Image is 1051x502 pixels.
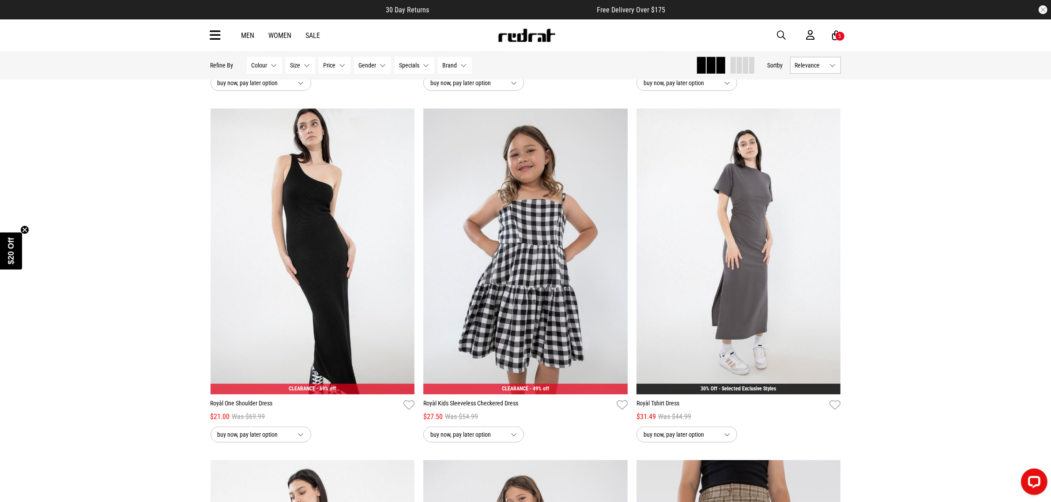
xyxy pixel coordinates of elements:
[497,29,556,42] img: Redrat logo
[241,31,255,40] a: Men
[211,109,415,394] img: Royàl One Shoulder Dress in Black
[232,412,265,422] span: Was $69.99
[447,5,579,14] iframe: Customer reviews powered by Trustpilot
[443,62,457,69] span: Brand
[637,412,656,422] span: $31.49
[644,429,717,440] span: buy now, pay later option
[644,78,717,88] span: buy now, pay later option
[790,57,841,74] button: Relevance
[7,237,15,264] span: $20 Off
[319,57,350,74] button: Price
[637,399,826,412] a: Royàl Tshirt Dress
[359,62,377,69] span: Gender
[306,31,320,40] a: Sale
[833,31,841,40] a: 5
[445,412,478,422] span: Was $54.99
[211,62,234,69] p: Refine By
[286,57,315,74] button: Size
[502,386,528,392] span: CLEARANCE
[211,399,400,412] a: Royàl One Shoulder Dress
[701,386,776,392] a: 30% Off - Selected Exclusive Styles
[430,78,504,88] span: buy now, pay later option
[211,75,311,91] button: buy now, pay later option
[354,57,391,74] button: Gender
[839,33,841,39] div: 5
[777,62,783,69] span: by
[768,60,783,71] button: Sortby
[399,62,420,69] span: Specials
[290,62,301,69] span: Size
[20,225,29,234] button: Close teaser
[395,57,434,74] button: Specials
[423,75,524,91] button: buy now, pay later option
[423,109,628,394] img: Royàl Kids Sleeveless Checkered Dress in Black
[423,399,613,412] a: Royàl Kids Sleeveless Checkered Dress
[637,75,737,91] button: buy now, pay later option
[252,62,267,69] span: Colour
[211,427,311,442] button: buy now, pay later option
[289,386,315,392] span: CLEARANCE
[423,427,524,442] button: buy now, pay later option
[1014,465,1051,502] iframe: LiveChat chat widget
[211,412,230,422] span: $21.00
[658,412,691,422] span: Was $44.99
[530,386,549,392] span: - 49% off
[597,6,665,14] span: Free Delivery Over $175
[218,429,291,440] span: buy now, pay later option
[386,6,429,14] span: 30 Day Returns
[218,78,291,88] span: buy now, pay later option
[247,57,282,74] button: Colour
[637,427,737,442] button: buy now, pay later option
[324,62,336,69] span: Price
[795,62,826,69] span: Relevance
[269,31,292,40] a: Women
[637,109,841,394] img: Royàl Tshirt Dress in Grey
[423,412,443,422] span: $27.50
[438,57,472,74] button: Brand
[316,386,336,392] span: - 69% off
[430,429,504,440] span: buy now, pay later option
